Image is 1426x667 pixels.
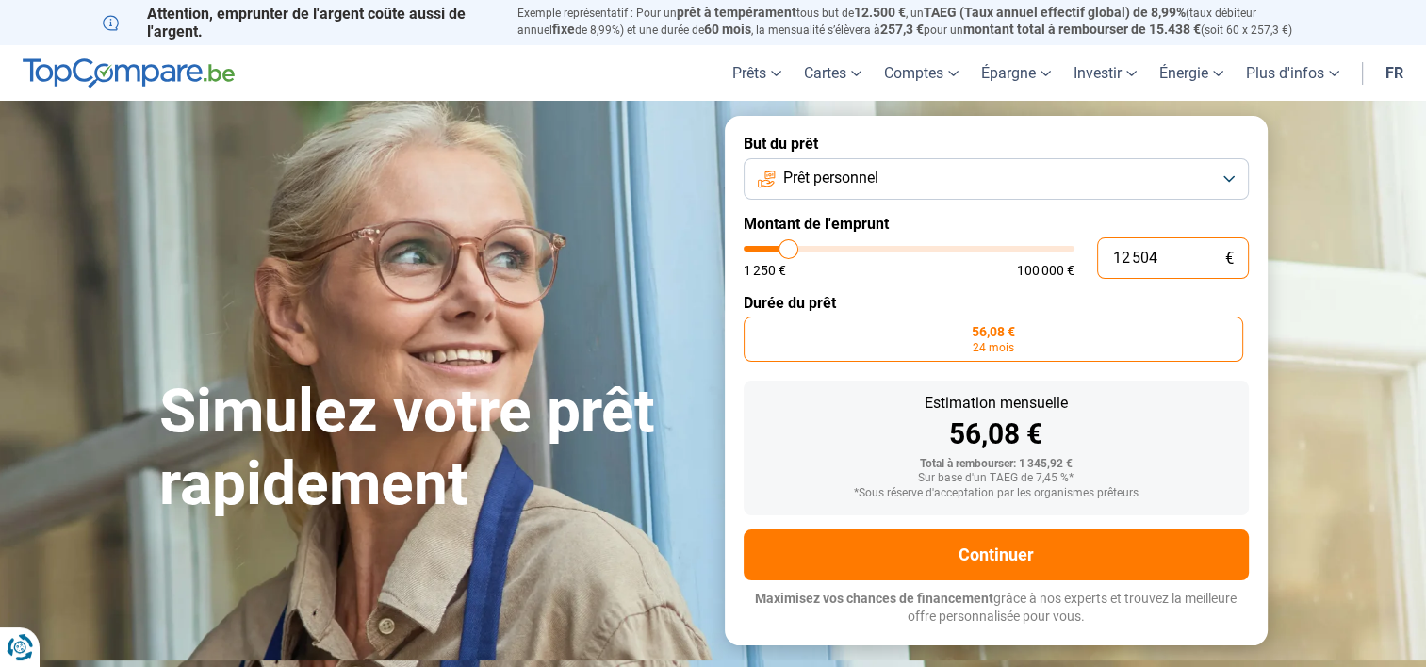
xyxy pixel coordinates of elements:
span: Maximisez vos chances de financement [755,591,993,606]
span: 60 mois [704,22,751,37]
a: fr [1374,45,1415,101]
label: Durée du prêt [744,294,1249,312]
p: Exemple représentatif : Pour un tous but de , un (taux débiteur annuel de 8,99%) et une durée de ... [517,5,1324,39]
span: prêt à tempérament [677,5,796,20]
div: *Sous réserve d'acceptation par les organismes prêteurs [759,487,1234,500]
a: Investir [1062,45,1148,101]
a: Énergie [1148,45,1235,101]
a: Cartes [793,45,873,101]
div: Sur base d'un TAEG de 7,45 %* [759,472,1234,485]
span: TAEG (Taux annuel effectif global) de 8,99% [924,5,1186,20]
span: 56,08 € [972,325,1015,338]
span: 100 000 € [1017,264,1074,277]
p: grâce à nos experts et trouvez la meilleure offre personnalisée pour vous. [744,590,1249,626]
span: 12.500 € [854,5,906,20]
button: Continuer [744,529,1249,580]
a: Plus d'infos [1235,45,1351,101]
a: Comptes [873,45,970,101]
div: 56,08 € [759,420,1234,448]
span: fixe [552,22,575,37]
label: But du prêt [744,135,1249,153]
span: 257,3 € [880,22,924,37]
a: Prêts [721,45,793,101]
div: Total à rembourser: 1 345,92 € [759,458,1234,471]
button: Prêt personnel [744,158,1249,200]
span: € [1225,251,1234,267]
span: 1 250 € [744,264,786,277]
span: 24 mois [973,342,1014,353]
h1: Simulez votre prêt rapidement [159,376,702,521]
label: Montant de l'emprunt [744,215,1249,233]
div: Estimation mensuelle [759,396,1234,411]
span: montant total à rembourser de 15.438 € [963,22,1201,37]
img: TopCompare [23,58,235,89]
a: Épargne [970,45,1062,101]
span: Prêt personnel [783,168,878,188]
p: Attention, emprunter de l'argent coûte aussi de l'argent. [103,5,495,41]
